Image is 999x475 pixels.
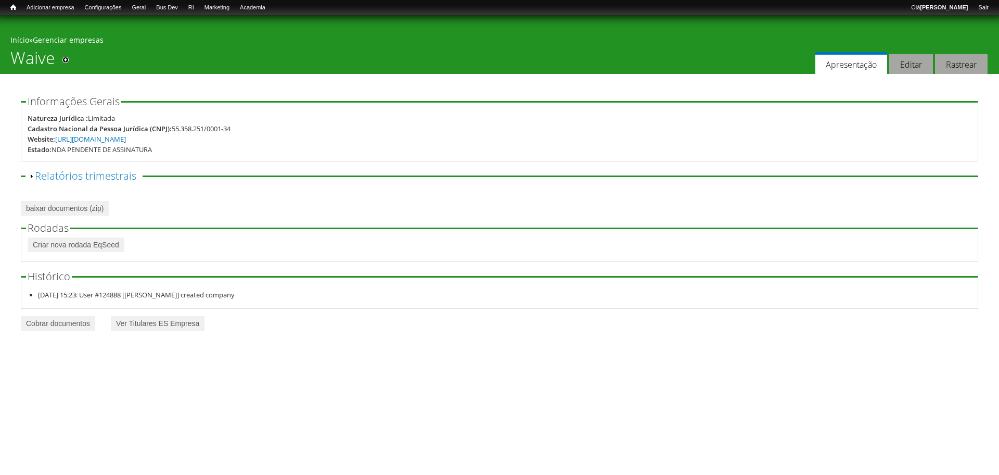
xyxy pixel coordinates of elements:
[10,48,55,74] h1: Waive
[199,3,235,13] a: Marketing
[920,4,968,10] strong: [PERSON_NAME]
[33,35,104,45] a: Gerenciar empresas
[172,123,230,134] div: 55.358.251/0001-34
[21,3,80,13] a: Adicionar empresa
[10,35,989,48] div: »
[28,123,172,134] div: Cadastro Nacional da Pessoa Jurídica (CNPJ):
[126,3,151,13] a: Geral
[28,269,70,283] span: Histórico
[28,113,88,123] div: Natureza Jurídica :
[889,54,933,74] a: Editar
[10,4,16,11] span: Início
[973,3,994,13] a: Sair
[151,3,183,13] a: Bus Dev
[111,316,204,331] a: Ver Titulares ES Empresa
[35,169,136,183] a: Relatórios trimestrais
[52,144,152,155] div: NDA PENDENTE DE ASSINATURA
[815,52,887,74] a: Apresentação
[88,113,115,123] div: Limitada
[5,3,21,12] a: Início
[21,201,109,216] a: baixar documentos (zip)
[28,134,55,144] div: Website:
[235,3,271,13] a: Academia
[28,238,124,252] a: Criar nova rodada EqSeed
[21,316,95,331] a: Cobrar documentos
[28,144,52,155] div: Estado:
[906,3,973,13] a: Olá[PERSON_NAME]
[28,94,120,108] span: Informações Gerais
[935,54,988,74] a: Rastrear
[80,3,127,13] a: Configurações
[28,221,69,235] span: Rodadas
[10,35,29,45] a: Início
[55,134,126,144] a: [URL][DOMAIN_NAME]
[38,290,972,300] li: [DATE] 15:23: User #124888 [[PERSON_NAME]] created company
[183,3,199,13] a: RI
